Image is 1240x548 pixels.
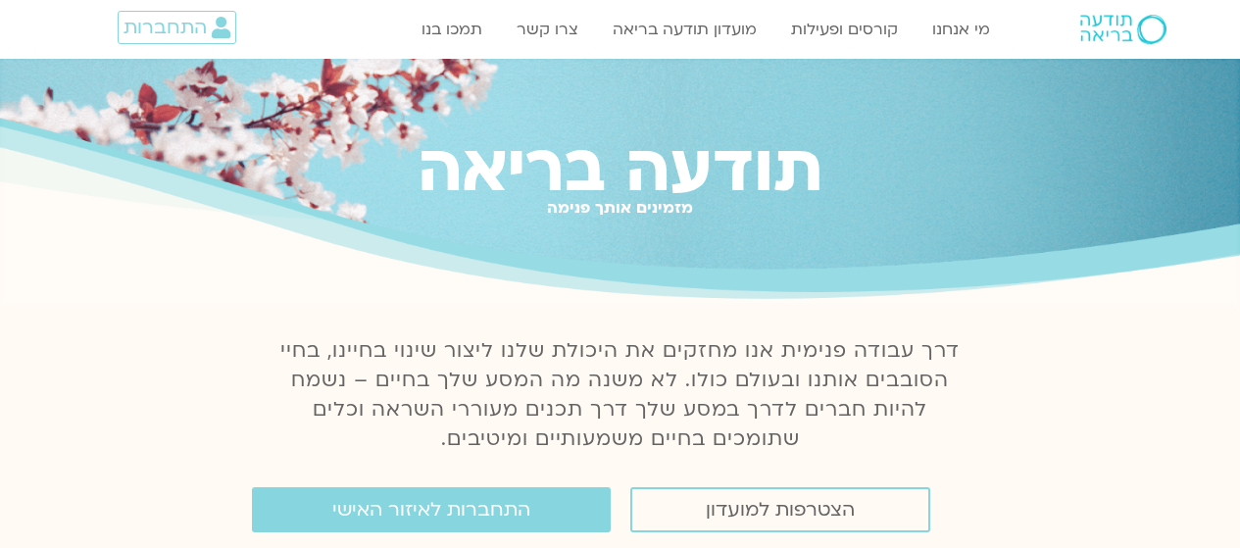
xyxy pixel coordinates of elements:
a: הצטרפות למועדון [630,487,930,532]
a: צרו קשר [507,11,588,48]
a: התחברות לאיזור האישי [252,487,611,532]
a: התחברות [118,11,236,44]
a: מועדון תודעה בריאה [603,11,767,48]
span: התחברות [124,17,207,38]
img: תודעה בריאה [1080,15,1166,44]
span: הצטרפות למועדון [706,499,855,521]
p: דרך עבודה פנימית אנו מחזקים את היכולת שלנו ליצור שינוי בחיינו, בחיי הסובבים אותנו ובעולם כולו. לא... [270,336,971,454]
a: מי אנחנו [922,11,1000,48]
a: תמכו בנו [412,11,492,48]
a: קורסים ופעילות [781,11,908,48]
span: התחברות לאיזור האישי [332,499,530,521]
